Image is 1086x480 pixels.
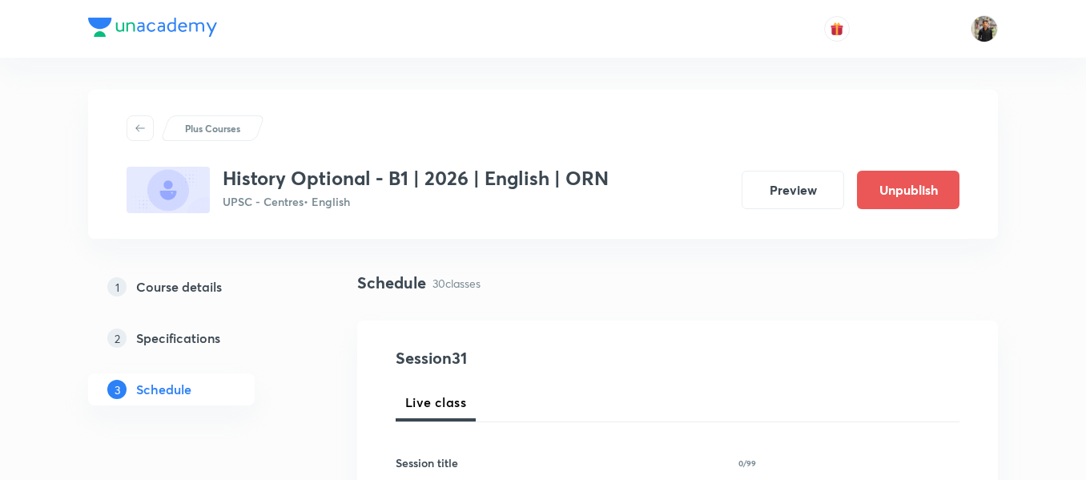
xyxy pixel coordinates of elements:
p: 3 [107,380,127,399]
p: 1 [107,277,127,296]
p: UPSC - Centres • English [223,193,609,210]
h3: History Optional - B1 | 2026 | English | ORN [223,167,609,190]
p: 30 classes [432,275,481,292]
h5: Schedule [136,380,191,399]
p: Plus Courses [185,121,240,135]
a: 1Course details [88,271,306,303]
h6: Session title [396,454,458,471]
button: Preview [742,171,844,209]
h5: Course details [136,277,222,296]
h5: Specifications [136,329,220,348]
img: avatar [830,22,844,36]
img: Company Logo [88,18,217,37]
img: 2C8F7442-263B-41A5-A072-F7E5F5FB8872_plus.png [127,167,210,213]
p: 2 [107,329,127,348]
p: 0/99 [738,459,756,467]
a: Company Logo [88,18,217,41]
img: Yudhishthir [971,15,998,42]
button: avatar [824,16,850,42]
a: 2Specifications [88,322,306,354]
h4: Session 31 [396,346,688,370]
span: Live class [405,393,466,412]
button: Unpublish [857,171,959,209]
h4: Schedule [357,271,426,295]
